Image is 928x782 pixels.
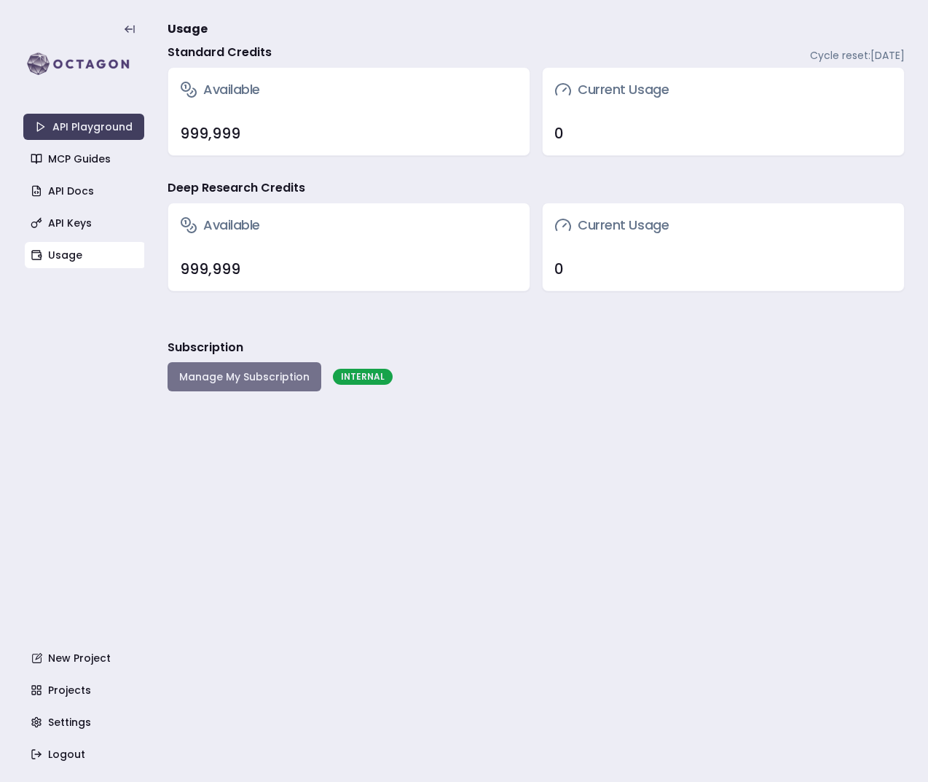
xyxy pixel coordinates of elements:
[810,48,905,63] span: Cycle reset: [DATE]
[168,362,321,391] button: Manage My Subscription
[180,123,518,144] div: 999,999
[25,741,146,767] a: Logout
[180,79,260,100] h3: Available
[168,179,305,197] h4: Deep Research Credits
[180,259,518,279] div: 999,999
[554,259,892,279] div: 0
[25,709,146,735] a: Settings
[25,242,146,268] a: Usage
[333,369,393,385] div: INTERNAL
[25,146,146,172] a: MCP Guides
[168,20,208,38] span: Usage
[168,44,272,61] h4: Standard Credits
[554,79,669,100] h3: Current Usage
[554,123,892,144] div: 0
[180,215,260,235] h3: Available
[25,645,146,671] a: New Project
[23,114,144,140] a: API Playground
[168,339,243,356] h3: Subscription
[23,50,144,79] img: logo-rect-yK7x_WSZ.svg
[25,210,146,236] a: API Keys
[554,215,669,235] h3: Current Usage
[25,178,146,204] a: API Docs
[25,677,146,703] a: Projects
